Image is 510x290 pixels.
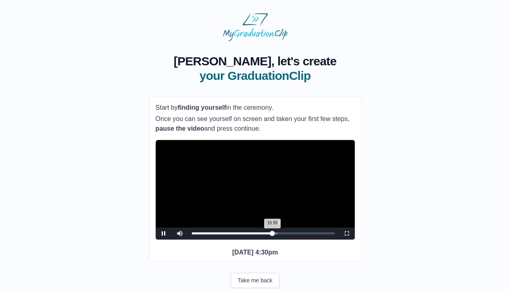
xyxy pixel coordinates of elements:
[223,13,287,41] img: MyGraduationClip
[339,227,355,240] button: Fullscreen
[174,54,337,69] span: [PERSON_NAME], let's create
[156,103,355,113] p: Start by in the ceremony.
[178,104,226,111] b: finding yourself
[192,232,335,234] div: Progress Bar
[156,248,355,257] p: [DATE] 4:30pm
[172,227,188,240] button: Mute
[156,227,172,240] button: Pause
[174,69,337,83] span: your GraduationClip
[156,125,204,132] b: pause the video
[231,273,279,288] button: Take me back
[156,140,355,240] div: Video Player
[156,114,355,134] p: Once you can see yourself on screen and taken your first few steps, and press continue.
